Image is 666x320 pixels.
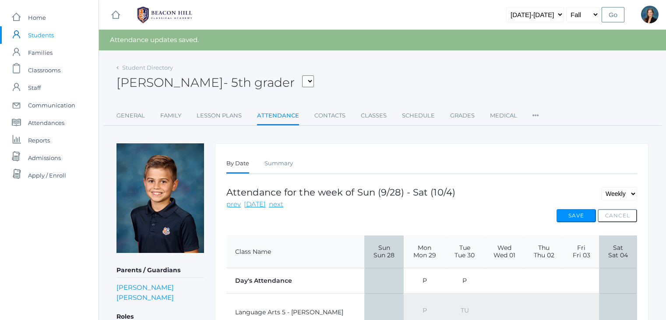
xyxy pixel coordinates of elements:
a: Summary [264,155,293,172]
a: prev [226,199,241,210]
a: General [116,107,145,124]
span: Sat 04 [606,252,631,259]
a: Grades [450,107,475,124]
th: Class Name [226,235,364,268]
a: Contacts [314,107,345,124]
th: Sun [364,235,404,268]
th: Thu [525,235,564,268]
th: Tue [445,235,484,268]
a: [PERSON_NAME] [116,282,174,292]
th: Wed [484,235,525,268]
span: Thu 02 [531,252,557,259]
a: next [269,199,283,210]
span: Tue 30 [452,252,477,259]
a: By Date [226,155,249,174]
a: Classes [361,107,387,124]
a: Family [160,107,181,124]
span: Fri 03 [570,252,592,259]
strong: Day's Attendance [235,277,292,284]
span: Attendances [28,114,64,132]
span: Mon 29 [410,252,439,259]
a: Medical [490,107,517,124]
span: Apply / Enroll [28,167,66,184]
span: - 5th grader [223,75,295,90]
td: P [445,268,484,294]
span: Staff [28,79,41,96]
button: Save [557,209,596,222]
button: Cancel [598,209,637,222]
input: Go [602,7,624,22]
span: Students [28,26,54,44]
a: Lesson Plans [197,107,242,124]
th: Mon [404,235,445,268]
h1: Attendance for the week of Sun (9/28) - Sat (10/4) [226,187,455,197]
a: Attendance [257,107,299,126]
a: [DATE] [244,199,266,210]
th: Sat [599,235,637,268]
a: [PERSON_NAME] [116,292,174,302]
span: Admissions [28,149,61,167]
span: Wed 01 [490,252,518,259]
span: Reports [28,132,50,149]
td: P [404,268,445,294]
h2: [PERSON_NAME] [116,76,314,89]
span: Families [28,44,53,61]
span: Sun 28 [371,252,397,259]
span: Communication [28,96,75,114]
div: Attendance updates saved. [99,30,666,50]
img: Brayden Zacharia [116,143,204,253]
img: 1_BHCALogos-05.png [132,4,197,26]
span: Classrooms [28,61,60,79]
th: Fri [564,235,599,268]
a: Student Directory [122,64,173,71]
span: Home [28,9,46,26]
h5: Parents / Guardians [116,263,204,278]
a: Schedule [402,107,435,124]
div: Allison Smith [641,6,659,23]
